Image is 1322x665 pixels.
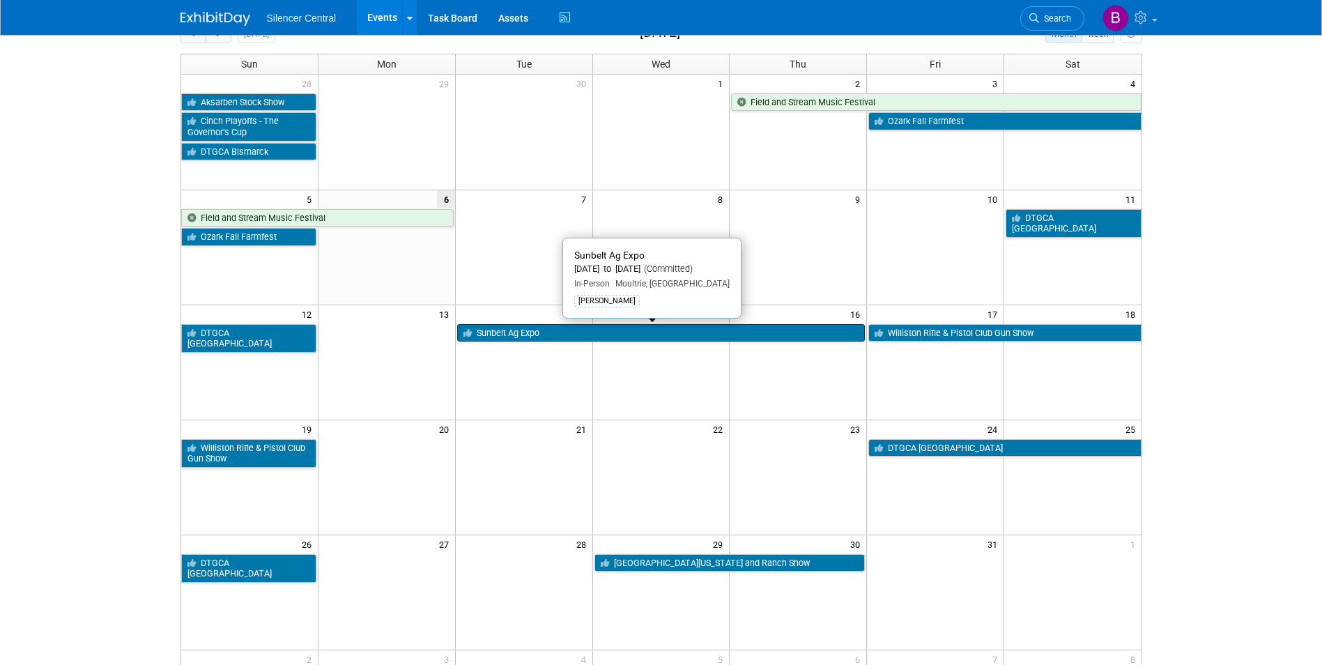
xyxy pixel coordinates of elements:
[181,112,316,141] a: Cinch Playoffs - The Governor’s Cup
[716,75,729,92] span: 1
[594,554,866,572] a: [GEOGRAPHIC_DATA][US_STATE] and Ranch Show
[181,143,316,161] a: DTGCA Bismarck
[640,263,693,274] span: (Committed)
[438,420,455,438] span: 20
[849,535,866,553] span: 30
[731,93,1141,112] a: Field and Stream Music Festival
[1124,190,1142,208] span: 11
[574,263,730,275] div: [DATE] to [DATE]
[574,279,610,289] span: In-Person
[181,554,316,583] a: DTGCA [GEOGRAPHIC_DATA]
[181,228,316,246] a: Ozark Fall Farmfest
[300,420,318,438] span: 19
[849,420,866,438] span: 23
[574,295,640,307] div: [PERSON_NAME]
[180,12,250,26] img: ExhibitDay
[652,59,670,70] span: Wed
[181,93,316,112] a: Aksarben Stock Show
[854,75,866,92] span: 2
[457,324,866,342] a: Sunbelt Ag Expo
[991,75,1004,92] span: 3
[300,75,318,92] span: 28
[1124,420,1142,438] span: 25
[986,535,1004,553] span: 31
[438,535,455,553] span: 27
[575,420,592,438] span: 21
[854,190,866,208] span: 9
[868,112,1141,130] a: Ozark Fall Farmfest
[574,250,645,261] span: Sunbelt Ag Expo
[712,420,729,438] span: 22
[181,439,316,468] a: Williston Rifle & Pistol Club Gun Show
[930,59,941,70] span: Fri
[305,190,318,208] span: 5
[712,535,729,553] span: 29
[868,439,1141,457] a: DTGCA [GEOGRAPHIC_DATA]
[1129,535,1142,553] span: 1
[438,75,455,92] span: 29
[241,59,258,70] span: Sun
[575,75,592,92] span: 30
[300,305,318,323] span: 12
[516,59,532,70] span: Tue
[1124,305,1142,323] span: 18
[640,25,680,40] h2: [DATE]
[610,279,730,289] span: Moultrie, [GEOGRAPHIC_DATA]
[267,13,337,24] span: Silencer Central
[300,535,318,553] span: 26
[181,209,454,227] a: Field and Stream Music Festival
[849,305,866,323] span: 16
[1066,59,1080,70] span: Sat
[181,324,316,353] a: DTGCA [GEOGRAPHIC_DATA]
[986,420,1004,438] span: 24
[377,59,397,70] span: Mon
[986,305,1004,323] span: 17
[1006,209,1141,238] a: DTGCA [GEOGRAPHIC_DATA]
[790,59,806,70] span: Thu
[437,190,455,208] span: 6
[986,190,1004,208] span: 10
[575,535,592,553] span: 28
[1039,13,1071,24] span: Search
[1102,5,1129,31] img: Billee Page
[716,190,729,208] span: 8
[1129,75,1142,92] span: 4
[580,190,592,208] span: 7
[438,305,455,323] span: 13
[868,324,1141,342] a: Williston Rifle & Pistol Club Gun Show
[1020,6,1084,31] a: Search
